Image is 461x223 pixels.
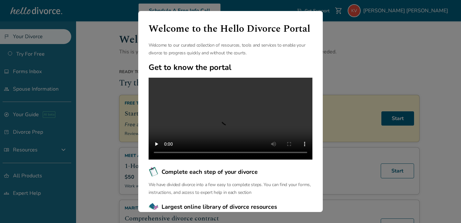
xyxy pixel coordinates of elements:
[149,167,159,177] img: Complete each step of your divorce
[149,62,312,72] h2: Get to know the portal
[149,202,159,212] img: Largest online library of divorce resources
[149,41,312,57] p: Welcome to our curated collection of resources, tools and services to enable your divorce to prog...
[149,21,312,36] h1: Welcome to the Hello Divorce Portal
[162,168,258,176] span: Complete each step of your divorce
[429,192,461,223] iframe: Chat Widget
[149,181,312,196] p: We have divided divorce into a few easy to complete steps. You can find your forms, instructions,...
[162,203,277,211] span: Largest online library of divorce resources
